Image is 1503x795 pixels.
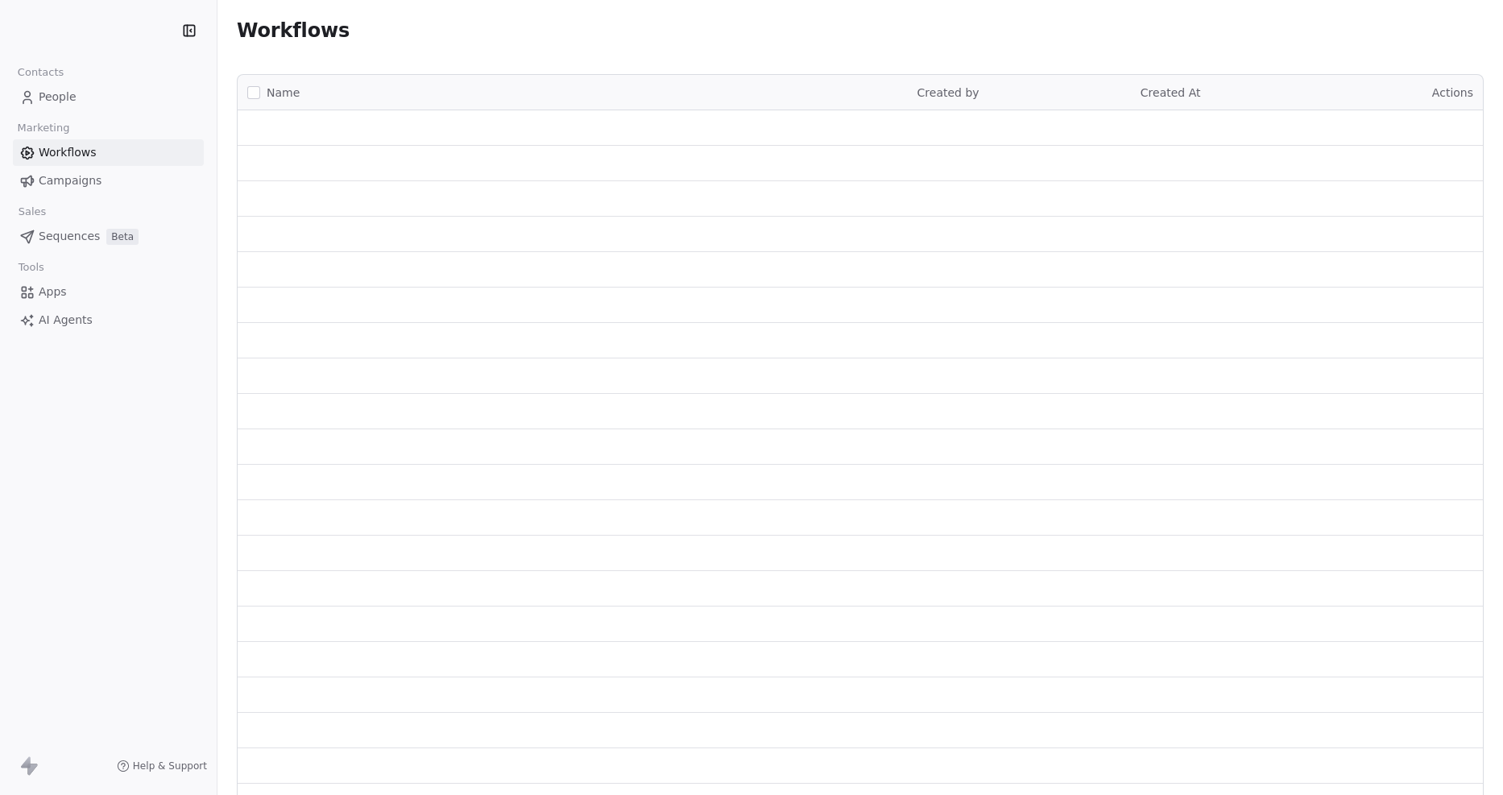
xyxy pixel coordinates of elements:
a: People [13,84,204,110]
span: Beta [106,229,139,245]
span: Created by [917,86,979,99]
a: AI Agents [13,307,204,333]
span: Workflows [39,144,97,161]
span: Sequences [39,228,100,245]
span: Marketing [10,116,77,140]
span: Created At [1141,86,1201,99]
span: Help & Support [133,760,207,772]
span: Sales [11,200,53,224]
a: Campaigns [13,168,204,194]
span: Campaigns [39,172,101,189]
a: Workflows [13,139,204,166]
span: People [39,89,77,106]
span: Actions [1432,86,1473,99]
span: AI Agents [39,312,93,329]
a: Help & Support [117,760,207,772]
a: SequencesBeta [13,223,204,250]
span: Workflows [237,19,350,42]
span: Contacts [10,60,71,85]
span: Name [267,85,300,101]
a: Apps [13,279,204,305]
span: Tools [11,255,51,279]
span: Apps [39,284,67,300]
